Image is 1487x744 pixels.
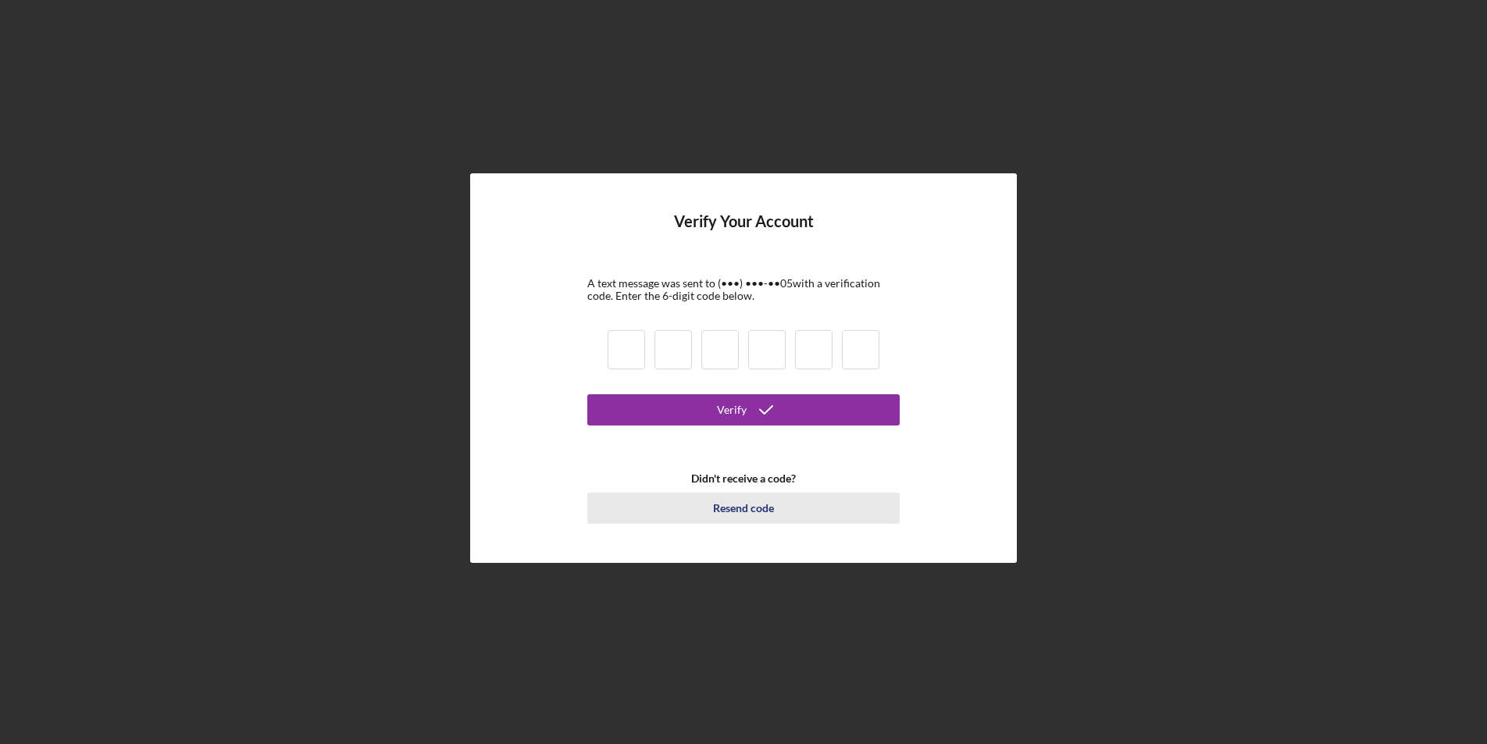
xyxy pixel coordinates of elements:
[713,493,774,524] div: Resend code
[587,277,900,302] div: A text message was sent to (•••) •••-•• 05 with a verification code. Enter the 6-digit code below.
[717,394,747,425] div: Verify
[587,394,900,425] button: Verify
[587,493,900,524] button: Resend code
[691,472,796,485] b: Didn't receive a code?
[674,212,814,254] h4: Verify Your Account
